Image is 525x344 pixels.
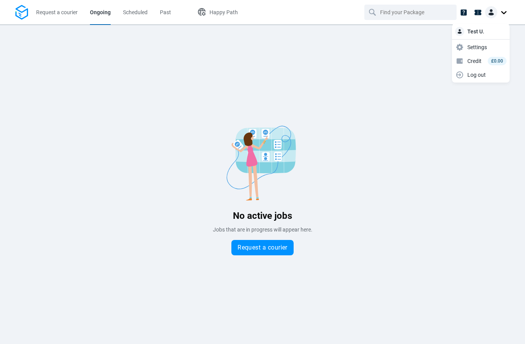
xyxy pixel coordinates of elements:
img: Icon [455,56,464,66]
span: Log out [467,71,486,79]
span: Credit [467,57,482,65]
input: Find your Package [380,5,442,20]
img: Client [485,6,497,18]
img: Icon [455,70,464,79]
img: Icon [455,27,464,36]
button: Request a courier [231,240,294,255]
button: Log out [454,69,508,81]
span: Settings [467,43,487,51]
span: Ongoing [90,9,111,15]
img: Logo [15,5,28,20]
span: No active jobs [233,210,292,221]
span: Happy Path [209,9,238,15]
span: Past [160,9,171,15]
span: Request a courier [36,9,78,15]
span: £0.00 [491,58,503,64]
span: Jobs that are in progress will appear here. [213,227,312,233]
img: Icon [455,43,464,52]
span: Request a courier [238,245,287,251]
span: Scheduled [123,9,148,15]
div: Test U. [452,25,510,40]
img: Blank slate [213,126,312,200]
